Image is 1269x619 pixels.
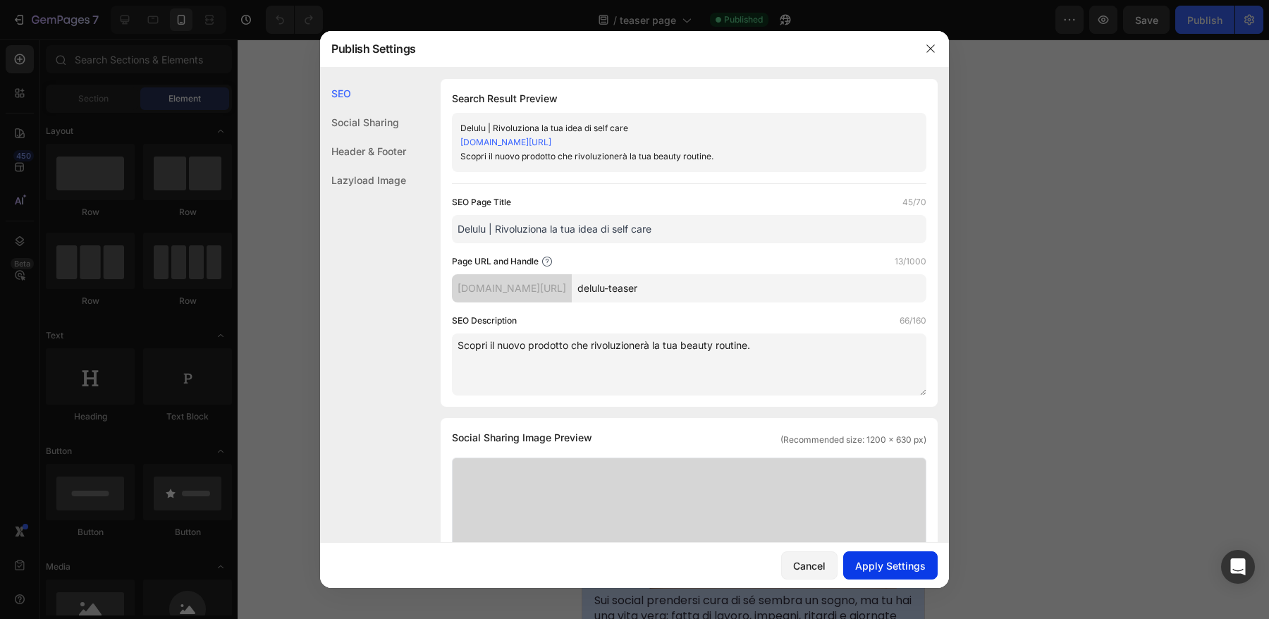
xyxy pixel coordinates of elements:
[301,35,317,51] button: Carousel Next Arrow
[843,551,938,580] button: Apply Settings
[11,143,331,548] div: Background Image
[895,255,926,269] label: 13/1000
[793,558,826,573] div: Cancel
[452,195,511,209] label: SEO Page Title
[320,137,406,166] div: Header & Footer
[460,121,895,135] div: Delulu | Rivoluziona la tua idea di self care
[320,79,406,108] div: SEO
[460,137,551,147] a: [DOMAIN_NAME][URL]
[900,314,926,328] label: 66/160
[452,215,926,243] input: Title
[320,166,406,195] div: Lazyload Image
[12,553,329,601] span: Sui social prendersi cura di sé sembra un sogno, ma tu hai una vita vera: fatta di lavoro, impegn...
[780,434,926,446] span: (Recommended size: 1200 x 630 px)
[128,57,214,121] img: gempages_514082517704246118-0ebfa05b-545e-47f1-b9df-3b2cfe568d98.svg
[572,274,926,302] input: Handle
[452,274,572,302] div: [DOMAIN_NAME][URL]
[320,30,912,67] div: Publish Settings
[460,149,895,164] div: Scopri il nuovo prodotto che rivoluzionerà la tua beauty routine.
[452,255,539,269] label: Page URL and Handle
[1221,550,1255,584] div: Open Intercom Messenger
[781,551,838,580] button: Cancel
[452,429,592,446] span: Social Sharing Image Preview
[71,36,287,50] p: ISCRIVITI PER AVERLO PRIMA DI TUTTI
[11,157,331,249] h2: Il filtro sei tu. Glow autentico, zero complicazioni.
[902,195,926,209] label: 45/70
[320,108,406,137] div: Social Sharing
[25,35,41,51] button: Carousel Back Arrow
[855,558,926,573] div: Apply Settings
[452,314,517,328] label: SEO Description
[452,90,926,107] h1: Search Result Preview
